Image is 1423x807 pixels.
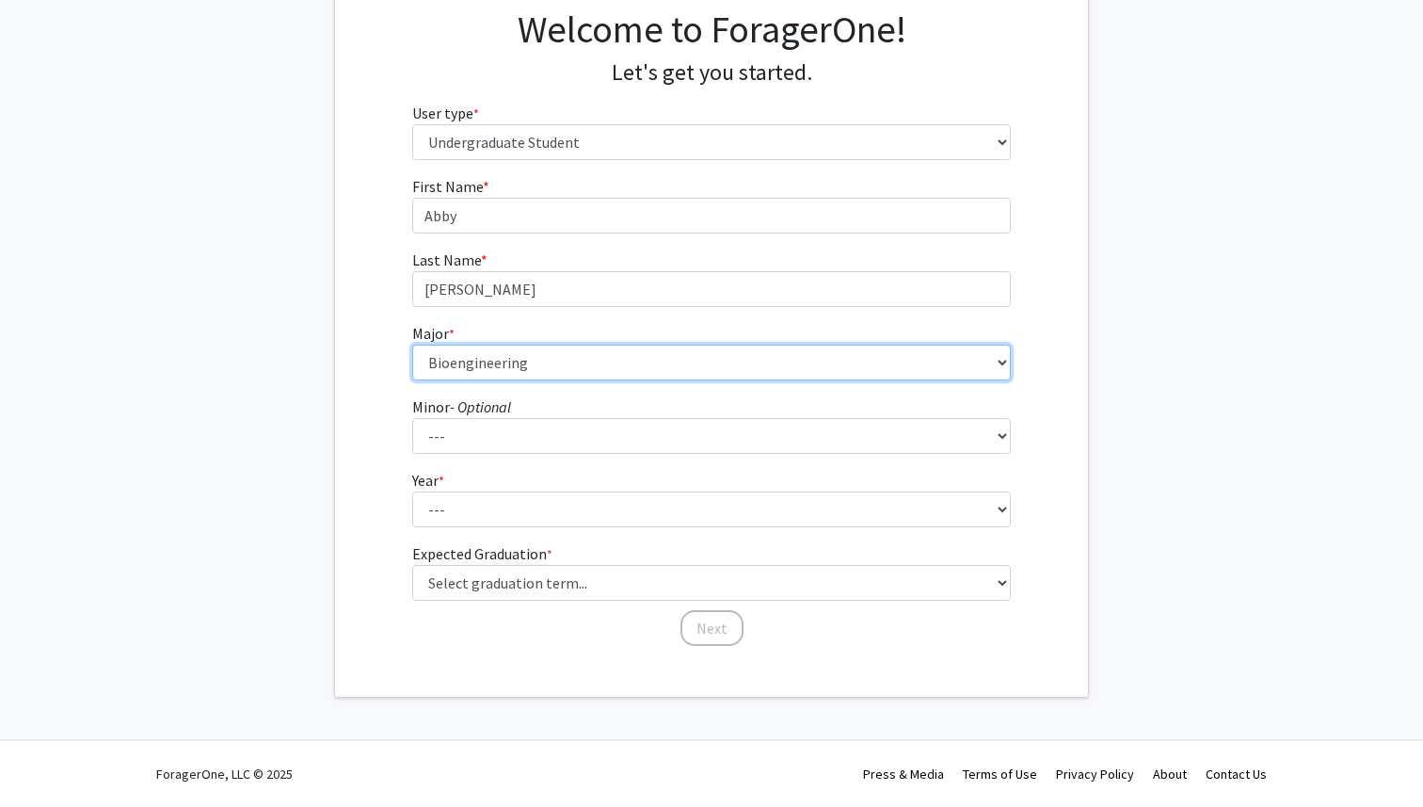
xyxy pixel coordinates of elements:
span: First Name [412,177,483,196]
span: Last Name [412,250,481,269]
a: Privacy Policy [1056,766,1134,783]
h1: Welcome to ForagerOne! [412,7,1012,52]
label: Expected Graduation [412,542,552,565]
i: - Optional [450,397,511,416]
label: User type [412,102,479,124]
a: Terms of Use [963,766,1037,783]
label: Major [412,322,455,345]
h4: Let's get you started. [412,59,1012,87]
button: Next [680,610,743,646]
a: About [1153,766,1187,783]
label: Minor [412,395,511,418]
iframe: Chat [14,722,80,793]
label: Year [412,469,444,492]
div: ForagerOne, LLC © 2025 [156,741,293,807]
a: Press & Media [863,766,944,783]
a: Contact Us [1206,766,1267,783]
